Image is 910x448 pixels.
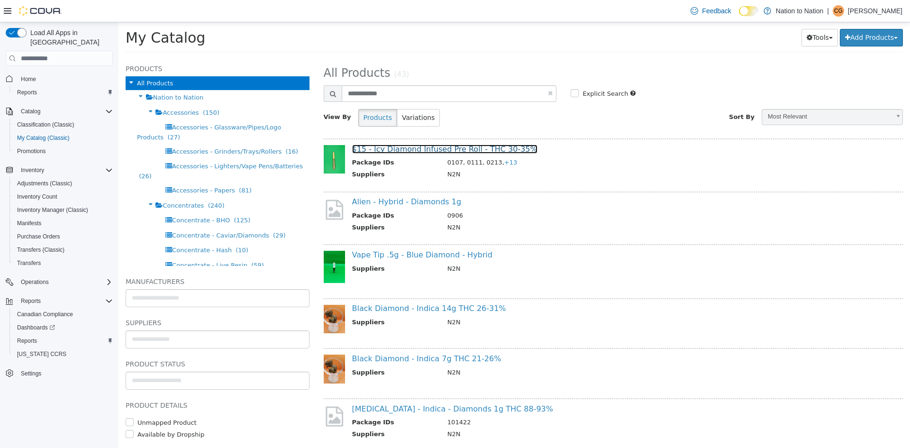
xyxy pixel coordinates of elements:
[17,106,113,117] span: Catalog
[13,204,92,216] a: Inventory Manager (Classic)
[17,246,64,254] span: Transfers (Classic)
[205,383,227,406] img: missing-image.png
[54,126,163,133] span: Accessories - Grinders/Trays/Rollers
[9,217,117,230] button: Manifests
[13,87,41,98] a: Reports
[17,311,73,318] span: Canadian Compliance
[9,145,117,158] button: Promotions
[643,87,784,103] a: Most Relevant
[205,123,227,151] img: 150
[13,119,78,130] a: Classification (Classic)
[21,278,49,286] span: Operations
[9,308,117,321] button: Canadian Compliance
[278,87,321,104] button: Variations
[13,257,45,269] a: Transfers
[721,7,784,24] button: Add Products
[167,126,180,133] span: (16)
[9,118,117,131] button: Classification (Classic)
[833,5,844,17] div: Christa Gutierrez
[44,87,80,94] span: Accessories
[205,229,227,261] img: 150
[27,28,113,47] span: Load All Apps in [GEOGRAPHIC_DATA]
[54,224,113,231] span: Concentrate - Hash
[54,210,151,217] span: Concentrate - Caviar/Diamonds
[17,147,46,155] span: Promotions
[9,321,117,334] a: Dashboards
[17,73,40,85] a: Home
[13,335,41,347] a: Reports
[234,201,322,212] th: Suppliers
[687,1,735,20] a: Feedback
[17,206,88,214] span: Inventory Manager (Classic)
[13,204,113,216] span: Inventory Manager (Classic)
[2,72,117,85] button: Home
[17,276,53,288] button: Operations
[13,191,113,202] span: Inventory Count
[13,348,113,360] span: Washington CCRS
[13,119,113,130] span: Classification (Classic)
[13,218,113,229] span: Manifests
[155,210,167,217] span: (29)
[13,322,59,333] a: Dashboards
[234,147,322,159] th: Suppliers
[234,346,322,357] th: Suppliers
[13,191,61,202] a: Inventory Count
[205,332,227,361] img: 150
[17,73,113,84] span: Home
[17,259,41,267] span: Transfers
[13,178,113,189] span: Adjustments (Classic)
[9,243,117,256] button: Transfers (Classic)
[17,324,55,331] span: Dashboards
[133,239,146,247] span: (59)
[54,239,129,247] span: Concentrate - Live Resin
[13,132,113,144] span: My Catalog (Classic)
[9,256,117,270] button: Transfers
[322,346,764,357] td: N2N
[329,137,399,144] span: 0107, 0111, 0213,
[610,91,636,98] span: Sort By
[2,294,117,308] button: Reports
[17,180,72,187] span: Adjustments (Classic)
[462,67,510,76] label: Explicit Search
[17,134,70,142] span: My Catalog (Classic)
[234,407,322,419] th: Suppliers
[13,348,70,360] a: [US_STATE] CCRS
[17,89,37,96] span: Reports
[17,219,41,227] span: Manifests
[2,366,117,380] button: Settings
[7,295,191,306] h5: Suppliers
[13,335,113,347] span: Reports
[17,106,44,117] button: Catalog
[9,347,117,361] button: [US_STATE] CCRS
[117,224,130,231] span: (10)
[234,295,322,307] th: Suppliers
[54,194,111,201] span: Concentrate - BHO
[18,57,55,64] span: All Products
[234,228,374,237] a: Vape Tip .5g - Blue Diamond - Hybrid
[322,407,764,419] td: N2N
[18,101,163,118] span: Accessories - Glassware/Pipes/Logo Products
[17,165,113,176] span: Inventory
[90,180,106,187] span: (240)
[9,86,117,99] button: Reports
[7,336,191,347] h5: Product Status
[322,189,764,201] td: 0906
[7,41,191,52] h5: Products
[234,332,383,341] a: Black Diamond - Indica 7g THC 21-26%
[13,87,113,98] span: Reports
[2,105,117,118] button: Catalog
[17,233,60,240] span: Purchase Orders
[13,309,113,320] span: Canadian Compliance
[702,6,731,16] span: Feedback
[9,131,117,145] button: My Catalog (Classic)
[386,137,399,144] span: +13
[205,91,233,98] span: View By
[13,146,50,157] a: Promotions
[13,244,68,256] a: Transfers (Classic)
[6,68,113,405] nav: Complex example
[35,72,85,79] span: Nation to Nation
[19,6,62,16] img: Cova
[13,257,113,269] span: Transfers
[234,175,343,184] a: Alien - Hybrid - Diamonds 1g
